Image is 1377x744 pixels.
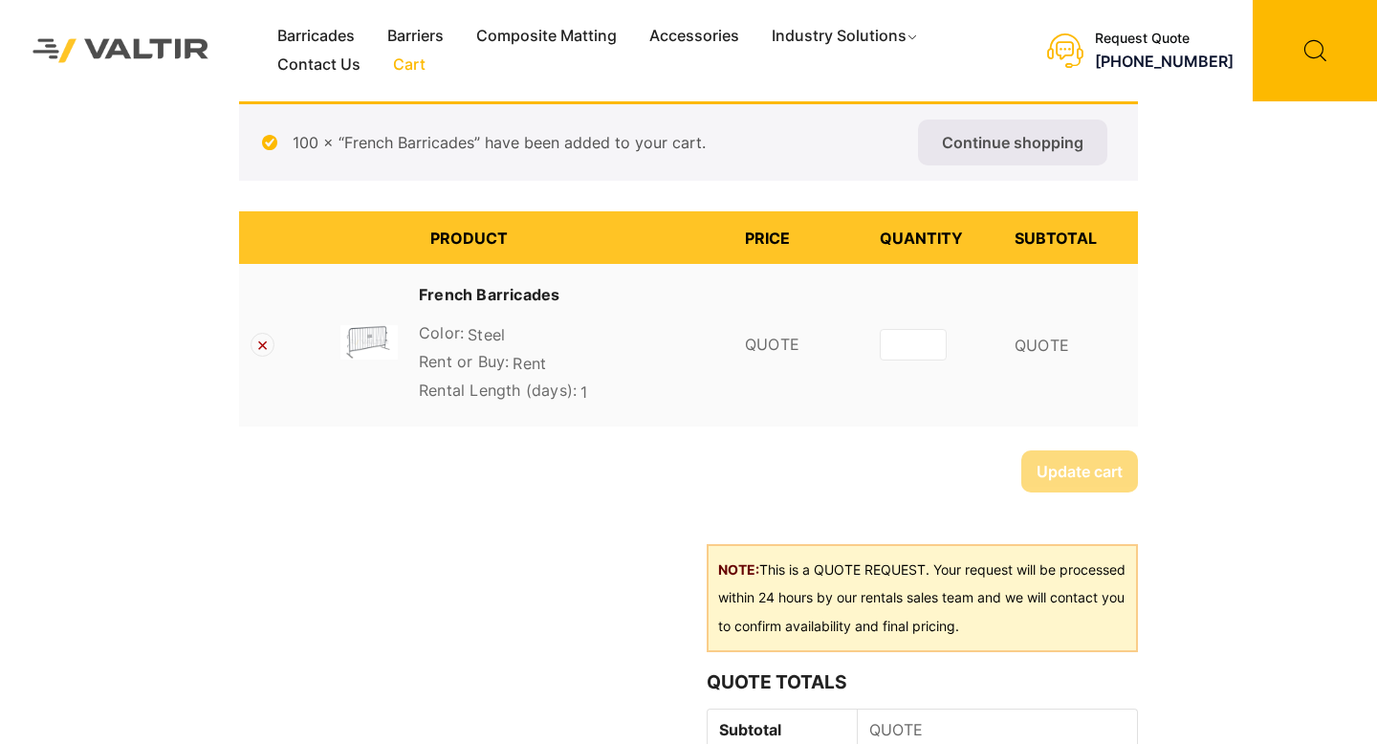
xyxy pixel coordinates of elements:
a: Composite Matting [460,22,633,51]
dt: Rental Length (days): [419,379,577,402]
a: [PHONE_NUMBER] [1095,52,1234,71]
dt: Rent or Buy: [419,350,509,373]
a: Contact Us [261,51,377,79]
td: QUOTE [1003,264,1138,427]
input: Product quantity [880,329,947,361]
a: Barriers [371,22,460,51]
div: This is a QUOTE REQUEST. Your request will be processed within 24 hours by our rentals sales team... [707,544,1138,653]
a: Industry Solutions [755,22,936,51]
th: Quantity [868,211,1003,264]
a: Accessories [633,22,755,51]
div: 100 × “French Barricades” have been added to your cart. [239,101,1138,181]
a: Barricades [261,22,371,51]
button: Update cart [1021,450,1138,492]
td: QUOTE [733,264,868,427]
th: Product [419,211,733,264]
p: Steel [419,321,722,350]
a: Continue shopping [918,120,1107,165]
th: Price [733,211,868,264]
dt: Color: [419,321,464,344]
b: NOTE: [718,561,759,578]
p: Rent [419,350,722,379]
a: Remove French Barricades from cart [251,333,274,357]
a: Cart [377,51,442,79]
h2: Quote Totals [707,671,1138,693]
a: French Barricades [419,283,559,306]
img: Valtir Rentals [14,20,228,80]
th: Subtotal [1003,211,1138,264]
div: Request Quote [1095,31,1234,47]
